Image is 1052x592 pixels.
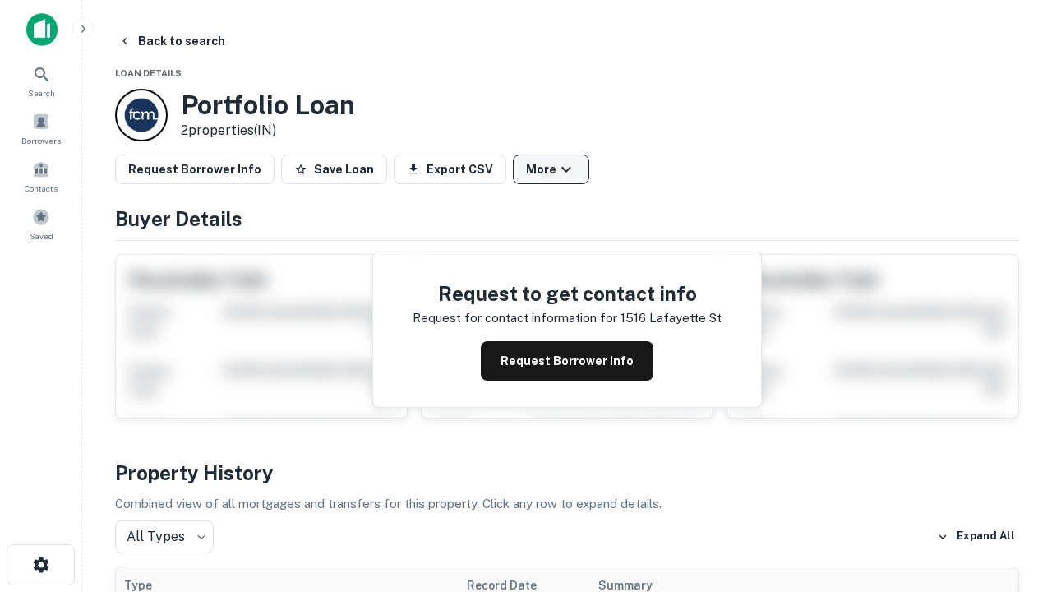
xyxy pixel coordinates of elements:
button: Export CSV [394,155,506,184]
span: Loan Details [115,68,182,78]
span: Search [28,86,55,99]
h4: Buyer Details [115,204,1019,234]
span: Borrowers [21,134,61,147]
p: 2 properties (IN) [181,121,355,141]
iframe: Chat Widget [970,408,1052,487]
a: Contacts [5,154,77,198]
span: Contacts [25,182,58,195]
button: Back to search [112,26,232,56]
button: Request Borrower Info [481,341,653,381]
h3: Portfolio Loan [181,90,355,121]
a: Search [5,58,77,103]
p: Request for contact information for [413,308,617,328]
p: Combined view of all mortgages and transfers for this property. Click any row to expand details. [115,494,1019,514]
p: 1516 lafayette st [621,308,722,328]
button: Request Borrower Info [115,155,275,184]
img: capitalize-icon.png [26,13,58,46]
button: More [513,155,589,184]
h4: Property History [115,458,1019,488]
button: Expand All [933,525,1019,549]
button: Save Loan [281,155,387,184]
span: Saved [30,229,53,243]
h4: Request to get contact info [413,279,722,308]
div: All Types [115,520,214,553]
a: Borrowers [5,106,77,150]
a: Saved [5,201,77,246]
